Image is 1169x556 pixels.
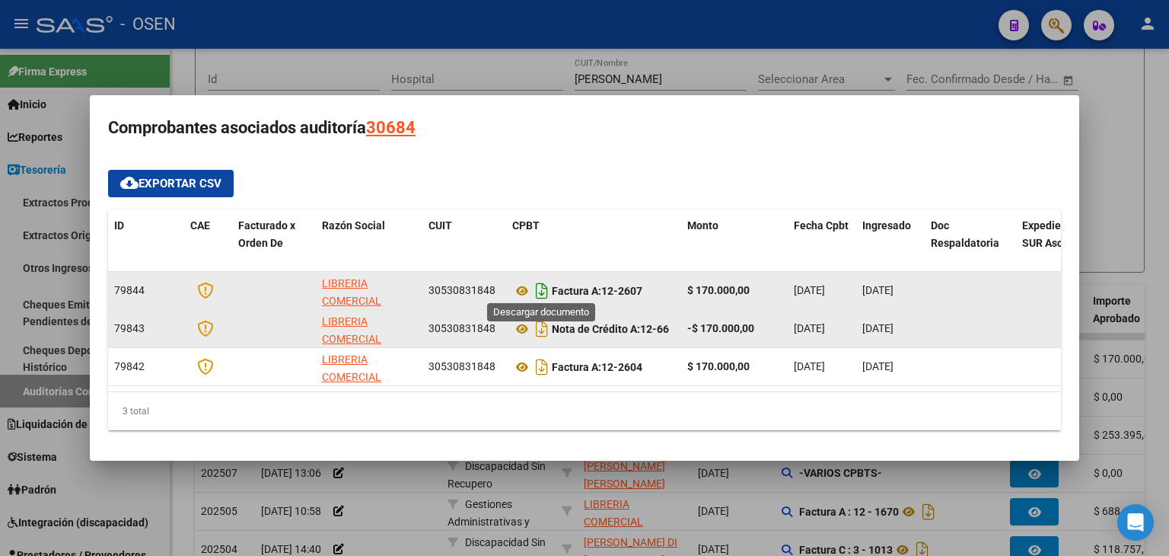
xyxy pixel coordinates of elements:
datatable-header-cell: Doc Respaldatoria [925,209,1016,276]
span: Factura A: [552,361,601,373]
datatable-header-cell: Ingresado [856,209,925,276]
strong: $ 170.000,00 [687,360,750,372]
span: Expediente SUR Asociado [1022,219,1090,249]
i: Descargar documento [532,355,552,379]
button: Exportar CSV [108,170,234,197]
i: Descargar documento [532,279,552,303]
span: [DATE] [794,322,825,334]
span: [DATE] [862,284,893,296]
h3: Comprobantes asociados auditoría [108,113,1061,142]
span: LIBRERIA COMERCIAL [PERSON_NAME] S R L [322,315,412,379]
span: 30530831848 [428,360,495,372]
span: Ingresado [862,219,911,232]
datatable-header-cell: CPBT [506,209,681,276]
span: [DATE] [862,360,893,372]
div: 79842 [114,358,178,375]
span: ID [114,219,124,232]
span: Nota de Crédito A: [552,323,640,335]
datatable-header-cell: CUIT [422,209,506,276]
span: CUIT [428,219,452,232]
span: Facturado x Orden De [238,219,295,249]
strong: 12-66 [552,323,669,335]
strong: $ 170.000,00 [687,284,750,296]
div: 30684 [366,113,416,142]
span: Fecha Cpbt [794,219,849,232]
strong: 12-2607 [552,285,642,297]
span: CPBT [512,219,540,232]
i: Descargar documento [532,317,552,341]
span: [DATE] [862,322,893,334]
span: LIBRERIA COMERCIAL [PERSON_NAME] S R L [322,277,412,341]
datatable-header-cell: Facturado x Orden De [232,209,316,276]
div: Open Intercom Messenger [1117,504,1154,541]
datatable-header-cell: ID [108,209,184,276]
span: LIBRERIA COMERCIAL [PERSON_NAME] S R L [322,353,412,417]
datatable-header-cell: Razón Social [316,209,422,276]
span: CAE [190,219,210,232]
span: [DATE] [794,284,825,296]
datatable-header-cell: Expediente SUR Asociado [1016,209,1100,276]
span: Razón Social [322,219,385,232]
div: 79843 [114,320,178,337]
span: Monto [687,219,718,232]
span: Exportar CSV [120,177,221,190]
div: 79844 [114,282,178,299]
span: 30530831848 [428,322,495,334]
strong: 12-2604 [552,361,642,373]
datatable-header-cell: CAE [184,209,232,276]
datatable-header-cell: Fecha Cpbt [788,209,856,276]
span: 30530831848 [428,284,495,296]
mat-icon: cloud_download [120,174,139,192]
div: 3 total [108,392,1061,430]
datatable-header-cell: Monto [681,209,788,276]
span: [DATE] [794,360,825,372]
span: Factura A: [552,285,601,297]
span: Doc Respaldatoria [931,219,999,249]
strong: -$ 170.000,00 [687,322,754,334]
